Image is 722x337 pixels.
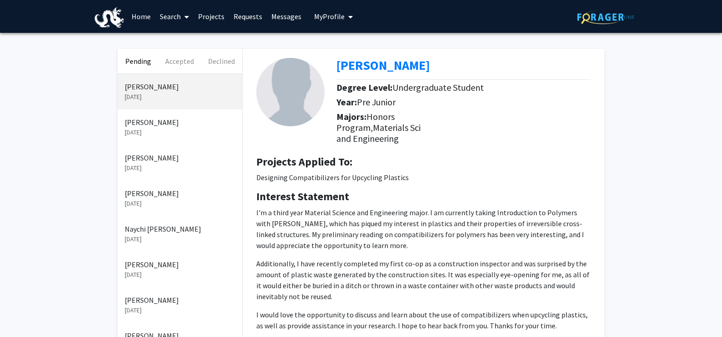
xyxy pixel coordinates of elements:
p: [DATE] [125,270,235,280]
a: Opens in a new tab [336,57,430,73]
span: Honors Program, [336,111,395,133]
a: Home [127,0,155,32]
p: [PERSON_NAME] [125,117,235,128]
iframe: Chat [7,296,39,330]
b: [PERSON_NAME] [336,57,430,73]
p: I'm a third year Material Science and Engineering major. I am currently taking Introduction to Po... [256,207,591,251]
p: [DATE] [125,92,235,102]
img: Profile Picture [256,58,325,126]
p: [PERSON_NAME] [125,188,235,199]
span: Materials Sci and Engineering [336,122,421,144]
button: Declined [201,49,242,73]
b: Projects Applied To: [256,155,352,169]
span: Undergraduate Student [392,82,484,93]
span: Pre Junior [357,96,396,108]
a: Messages [267,0,306,32]
img: ForagerOne Logo [577,10,634,24]
p: [PERSON_NAME] [125,152,235,163]
p: I would love the opportunity to discuss and learn about the use of compatibilizers when upcycling... [256,309,591,331]
img: Drexel University Logo [95,7,124,28]
b: Degree Level: [336,82,392,93]
p: [DATE] [125,234,235,244]
p: Naychi [PERSON_NAME] [125,223,235,234]
a: Search [155,0,193,32]
p: [DATE] [125,306,235,315]
button: Accepted [159,49,200,73]
p: [DATE] [125,163,235,173]
span: My Profile [314,12,345,21]
b: Majors: [336,111,366,122]
p: Additionally, I have recently completed my first co-op as a construction inspector and was surpri... [256,258,591,302]
p: [PERSON_NAME] [125,81,235,92]
a: Projects [193,0,229,32]
b: Year: [336,96,357,108]
p: [DATE] [125,199,235,208]
p: [DATE] [125,128,235,137]
b: Interest Statement [256,189,349,203]
p: [PERSON_NAME] [125,295,235,306]
p: Designing Compatibilizers for Upcycling Plastics [256,172,591,183]
p: [PERSON_NAME] [125,259,235,270]
a: Requests [229,0,267,32]
button: Pending [117,49,159,73]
